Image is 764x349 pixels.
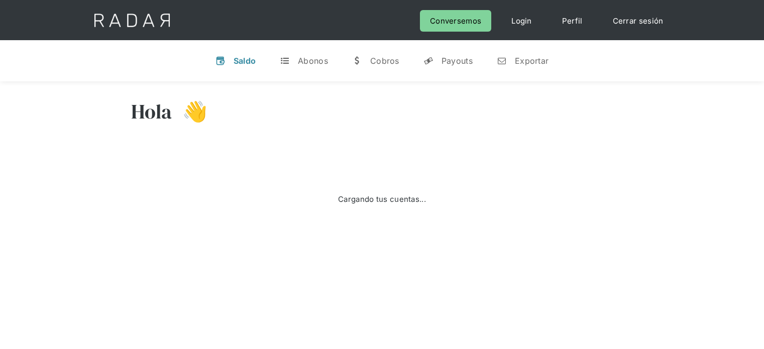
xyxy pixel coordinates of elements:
div: v [215,56,226,66]
a: Login [501,10,542,32]
a: Perfil [552,10,593,32]
div: t [280,56,290,66]
div: Saldo [234,56,256,66]
div: n [497,56,507,66]
a: Cerrar sesión [603,10,674,32]
div: y [423,56,433,66]
a: Conversemos [420,10,491,32]
div: Exportar [515,56,549,66]
div: Cargando tus cuentas... [338,192,426,206]
div: w [352,56,362,66]
div: Cobros [370,56,399,66]
div: Abonos [298,56,328,66]
div: Payouts [442,56,473,66]
h3: Hola [131,99,172,124]
h3: 👋 [172,99,207,124]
